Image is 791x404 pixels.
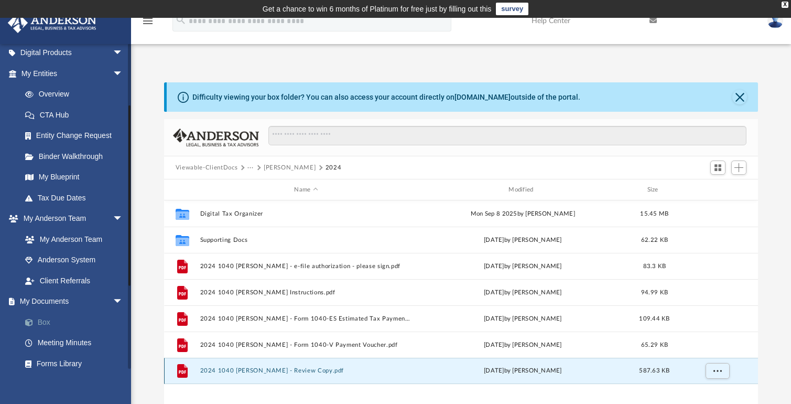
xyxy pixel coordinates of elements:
[5,13,100,33] img: Anderson Advisors Platinum Portal
[417,341,629,350] div: [DATE] by [PERSON_NAME]
[640,211,668,217] span: 15.45 MB
[200,263,412,270] button: 2024 1040 [PERSON_NAME] - e-file authorization - please sign.pdf
[641,237,668,243] span: 62.22 KB
[417,366,629,376] div: [DATE] by [PERSON_NAME]
[7,291,139,312] a: My Documentsarrow_drop_down
[192,92,580,103] div: Difficulty viewing your box folder? You can also access your account directly on outside of the p...
[496,3,528,15] a: survey
[15,333,139,354] a: Meeting Minutes
[15,146,139,167] a: Binder Walkthrough
[731,161,747,175] button: Add
[633,185,675,195] div: Size
[732,90,747,104] button: Close
[15,270,134,291] a: Client Referrals
[326,163,342,173] button: 2024
[176,163,237,173] button: Viewable-ClientDocs
[200,342,412,348] button: 2024 1040 [PERSON_NAME] - Form 1040-V Payment Voucher.pdf
[15,125,139,146] a: Entity Change Request
[639,368,669,374] span: 587.63 KB
[15,167,134,188] a: My Blueprint
[641,290,668,295] span: 94.99 KB
[200,210,412,217] button: Digital Tax Organizer
[417,236,629,245] div: [DATE] by [PERSON_NAME]
[639,316,669,322] span: 109.44 KB
[200,289,412,296] button: 2024 1040 [PERSON_NAME] Instructions.pdf
[15,84,139,105] a: Overview
[113,208,134,230] span: arrow_drop_down
[416,185,629,195] div: Modified
[15,187,139,208] a: Tax Due Dates
[200,237,412,243] button: Supporting Docs
[169,185,195,195] div: id
[200,367,412,374] button: 2024 1040 [PERSON_NAME] - Review Copy.pdf
[199,185,411,195] div: Name
[15,229,128,250] a: My Anderson Team
[113,63,134,84] span: arrow_drop_down
[7,42,139,63] a: Digital Productsarrow_drop_down
[680,185,753,195] div: id
[113,42,134,64] span: arrow_drop_down
[264,163,316,173] button: [PERSON_NAME]
[7,63,139,84] a: My Entitiesarrow_drop_down
[247,163,254,173] button: ···
[175,14,187,26] i: search
[641,342,668,348] span: 65.29 KB
[142,20,154,27] a: menu
[113,291,134,313] span: arrow_drop_down
[142,15,154,27] i: menu
[15,353,134,374] a: Forms Library
[417,262,629,271] div: [DATE] by [PERSON_NAME]
[417,314,629,324] div: [DATE] by [PERSON_NAME]
[200,315,412,322] button: 2024 1040 [PERSON_NAME] - Form 1040-ES Estimated Tax Payment.pdf
[263,3,492,15] div: Get a chance to win 6 months of Platinum for free just by filling out this
[767,13,783,28] img: User Pic
[268,126,746,146] input: Search files and folders
[782,2,788,8] div: close
[454,93,511,101] a: [DOMAIN_NAME]
[15,104,139,125] a: CTA Hub
[643,263,666,269] span: 83.3 KB
[710,161,726,175] button: Switch to Grid View
[15,250,134,271] a: Anderson System
[15,312,139,333] a: Box
[417,288,629,297] div: [DATE] by [PERSON_NAME]
[417,209,629,219] div: Mon Sep 8 2025 by [PERSON_NAME]
[7,208,134,229] a: My Anderson Teamarrow_drop_down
